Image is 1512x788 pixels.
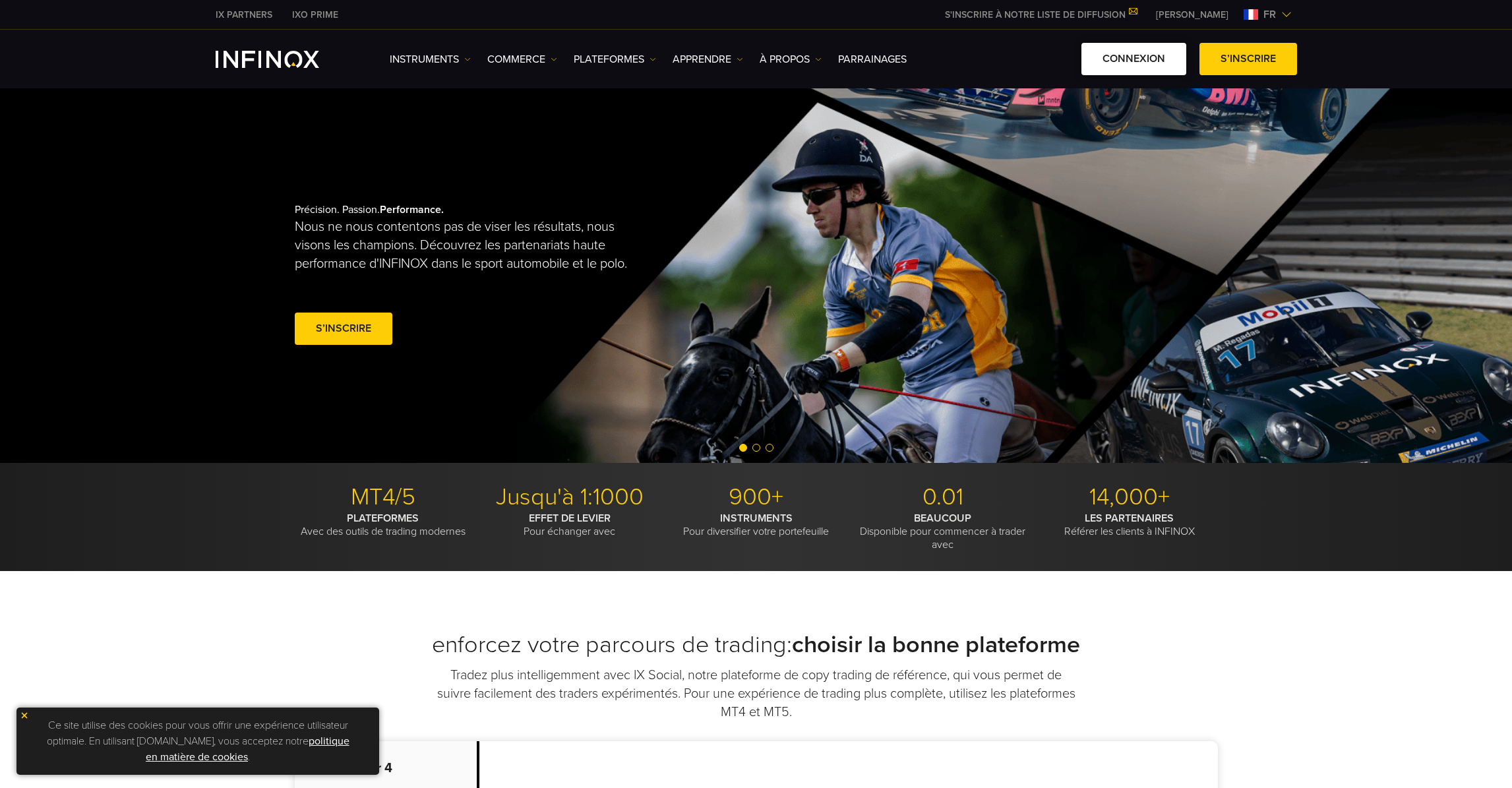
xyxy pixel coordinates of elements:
[752,444,760,452] span: Go to slide 2
[574,51,656,67] a: PLATEFORMES
[1258,7,1281,22] span: fr
[914,512,971,525] strong: BEAUCOUP
[282,8,348,22] a: INFINOX
[216,51,350,68] a: INFINOX Logo
[295,313,392,345] a: S’inscrire
[295,182,710,369] div: Précision. Passion.
[481,512,658,538] p: Pour échanger avec
[390,51,471,67] a: INSTRUMENTS
[295,483,471,512] p: MT4/5
[739,444,747,452] span: Go to slide 1
[1041,512,1218,538] p: Référer les clients à INFINOX
[935,9,1146,20] a: S'INSCRIRE À NOTRE LISTE DE DIFFUSION
[855,483,1031,512] p: 0.01
[1199,43,1297,75] a: S’inscrire
[487,51,557,67] a: COMMERCE
[437,666,1076,721] p: Tradez plus intelligemment avec IX Social, notre plateforme de copy trading de référence, qui vou...
[347,512,419,525] strong: PLATEFORMES
[760,51,822,67] a: À PROPOS
[206,8,282,22] a: INFINOX
[720,512,793,525] strong: INSTRUMENTS
[766,444,773,452] span: Go to slide 3
[1146,8,1238,22] a: INFINOX MENU
[529,512,611,525] strong: EFFET DE LEVIER
[1041,483,1218,512] p: 14,000+
[23,714,373,768] p: Ce site utilise des cookies pour vous offrir une expérience utilisateur optimale. En utilisant [D...
[668,512,845,538] p: Pour diversifier votre portefeuille
[295,512,471,538] p: Avec des outils de trading modernes
[295,218,627,273] p: Nous ne nous contentons pas de viser les résultats, nous visons les champions. Découvrez les part...
[295,630,1218,659] h2: enforcez votre parcours de trading:
[792,630,1080,659] strong: choisir la bonne plateforme
[838,51,907,67] a: Parrainages
[1085,512,1174,525] strong: LES PARTENAIRES
[673,51,743,67] a: APPRENDRE
[380,203,444,216] strong: Performance.
[855,512,1031,551] p: Disponible pour commencer à trader avec
[668,483,845,512] p: 900+
[1081,43,1186,75] a: Connexion
[20,711,29,720] img: yellow close icon
[481,483,658,512] p: Jusqu'à 1:1000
